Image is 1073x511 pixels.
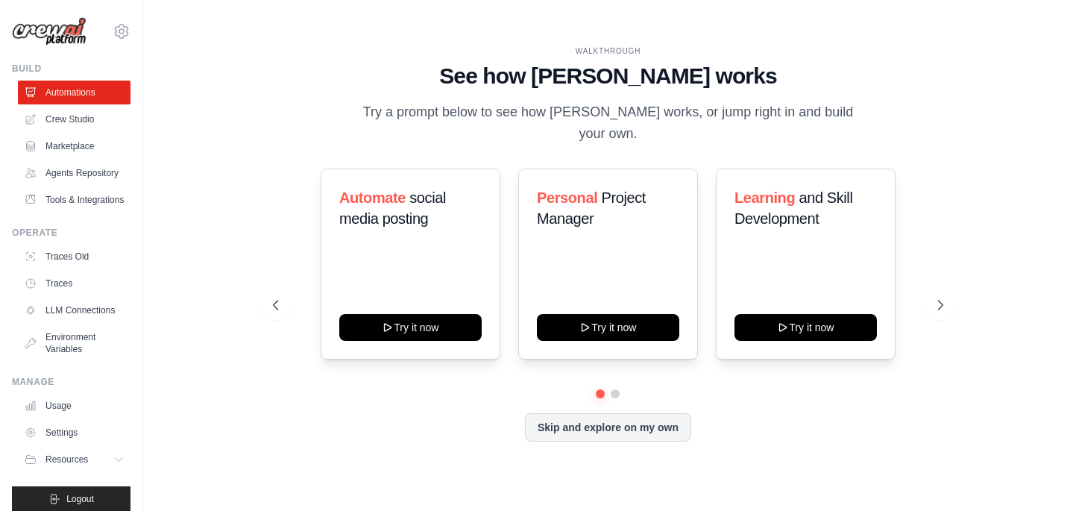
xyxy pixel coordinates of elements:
[12,63,130,75] div: Build
[273,63,943,90] h1: See how [PERSON_NAME] works
[357,101,858,145] p: Try a prompt below to see how [PERSON_NAME] works, or jump right in and build your own.
[734,314,877,341] button: Try it now
[537,314,679,341] button: Try it now
[18,81,130,104] a: Automations
[18,272,130,295] a: Traces
[18,394,130,418] a: Usage
[18,188,130,212] a: Tools & Integrations
[525,413,691,442] button: Skip and explore on my own
[734,189,852,227] span: and Skill Development
[18,298,130,322] a: LLM Connections
[18,245,130,269] a: Traces Old
[18,421,130,445] a: Settings
[734,189,795,206] span: Learning
[12,227,130,239] div: Operate
[339,314,482,341] button: Try it now
[45,454,88,465] span: Resources
[18,134,130,158] a: Marketplace
[66,493,94,505] span: Logout
[18,448,130,471] button: Resources
[537,189,597,206] span: Personal
[18,161,130,185] a: Agents Repository
[273,46,943,57] div: WALKTHROUGH
[18,325,130,361] a: Environment Variables
[18,107,130,131] a: Crew Studio
[339,189,406,206] span: Automate
[12,376,130,388] div: Manage
[12,17,86,46] img: Logo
